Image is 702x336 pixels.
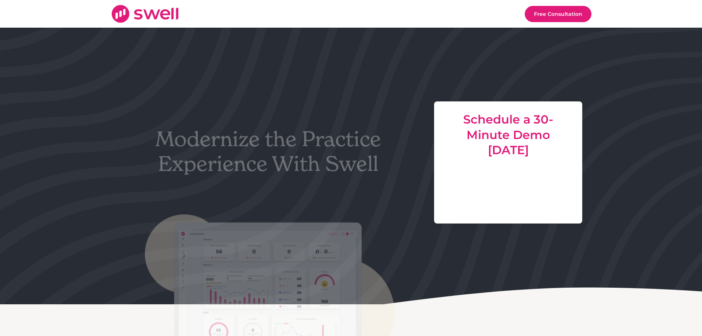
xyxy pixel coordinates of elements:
a: Free Consultation [525,6,591,22]
h4: Schedule a 30-Minute Demo [DATE] [456,112,560,158]
iframe: Form 0 [471,162,546,217]
h1: ‍ [124,176,412,201]
img: The Swell logo. [111,4,179,23]
h1: Modernize the Practice Experience With Swell [124,127,412,176]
